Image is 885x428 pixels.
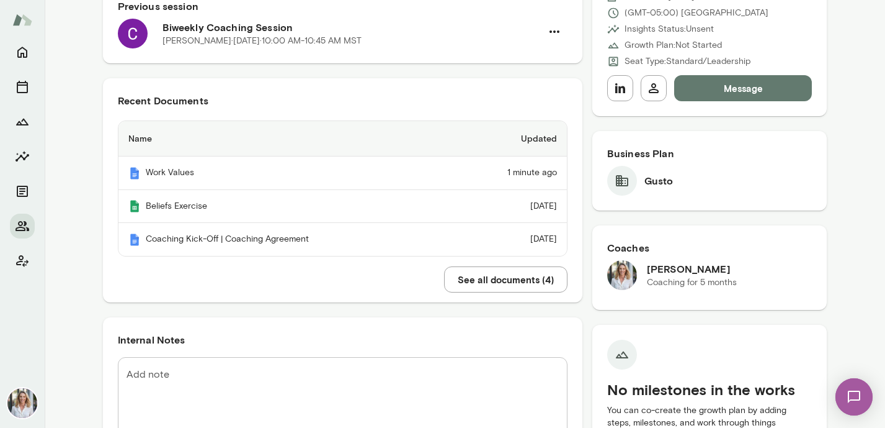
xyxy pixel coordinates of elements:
[118,93,567,108] h6: Recent Documents
[10,40,35,65] button: Home
[625,7,768,19] p: (GMT-05:00) [GEOGRAPHIC_DATA]
[644,173,674,188] h6: Gusto
[451,121,567,157] th: Updated
[128,200,141,212] img: Mento
[444,266,567,293] button: See all documents (4)
[607,146,812,161] h6: Business Plan
[118,121,451,157] th: Name
[451,190,567,224] td: [DATE]
[118,157,451,190] th: Work Values
[118,332,567,347] h6: Internal Notes
[10,248,35,273] button: Client app
[674,75,812,101] button: Message
[118,190,451,224] th: Beliefs Exercise
[128,167,141,180] img: Mento
[12,8,32,32] img: Mento
[607,380,812,399] h5: No milestones in the works
[162,20,541,35] h6: Biweekly Coaching Session
[451,157,567,190] td: 1 minute ago
[10,179,35,204] button: Documents
[607,260,637,290] img: Jennifer Palazzo
[625,23,714,35] p: Insights Status: Unsent
[10,144,35,169] button: Insights
[451,223,567,256] td: [DATE]
[162,35,362,47] p: [PERSON_NAME] · [DATE] · 10:00 AM-10:45 AM MST
[128,234,141,246] img: Mento
[10,109,35,134] button: Growth Plan
[118,223,451,256] th: Coaching Kick-Off | Coaching Agreement
[625,55,750,68] p: Seat Type: Standard/Leadership
[10,214,35,239] button: Members
[647,262,737,276] h6: [PERSON_NAME]
[647,276,737,289] p: Coaching for 5 months
[625,39,722,52] p: Growth Plan: Not Started
[10,75,35,99] button: Sessions
[607,240,812,255] h6: Coaches
[7,388,37,418] img: Jennifer Palazzo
